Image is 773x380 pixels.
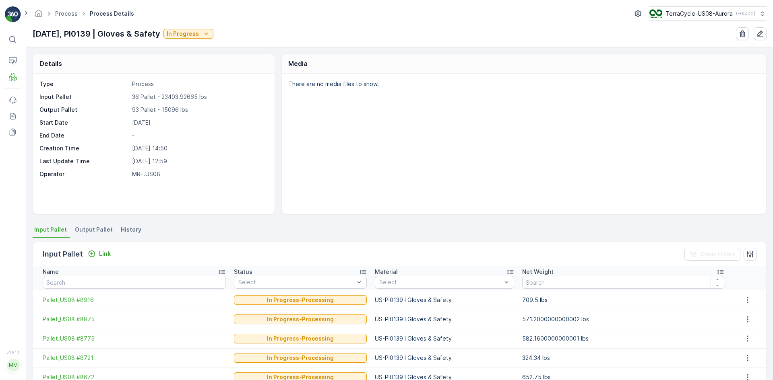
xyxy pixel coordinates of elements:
a: Pallet_US08 #8916 [43,296,226,304]
button: In Progress-Processing [234,353,367,363]
p: Creation Time [39,144,129,152]
a: Pallet_US08 #8875 [43,315,226,323]
p: US-PI0139 I Gloves & Safety [375,354,514,362]
p: [DATE] 14:50 [132,144,266,152]
button: MM [5,357,21,374]
p: 36 Pallet - 23403.92665 lbs [132,93,266,101]
button: Clear Filters [684,248,740,261]
p: 93 Pallet - 15096 lbs [132,106,266,114]
p: Material [375,268,398,276]
p: Select [379,278,502,286]
span: v 1.51.1 [5,350,21,355]
p: Operator [39,170,129,178]
p: Status [234,268,252,276]
button: In Progress-Processing [234,314,367,324]
p: There are no media files to show. [288,80,758,88]
p: [DATE], PI0139 | Gloves & Safety [33,28,160,40]
button: In Progress-Processing [234,334,367,343]
p: 709.5 lbs [522,296,724,304]
p: TerraCycle-US08-Aurora [666,10,733,18]
span: Output Pallet [75,226,113,234]
span: Input Pallet [34,226,67,234]
p: Input Pallet [43,249,83,260]
a: Homepage [34,12,43,19]
button: Link [85,249,114,259]
p: [DATE] [132,119,266,127]
p: ( -05:00 ) [736,10,755,17]
a: Pallet_US08 #8775 [43,335,226,343]
p: US-PI0139 I Gloves & Safety [375,315,514,323]
button: TerraCycle-US08-Aurora(-05:00) [649,6,767,21]
p: Media [288,59,308,68]
input: Search [43,276,226,289]
a: Process [55,10,78,17]
p: In Progress-Processing [267,354,334,362]
button: In Progress-Processing [234,295,367,305]
p: [DATE] 12:59 [132,157,266,165]
p: Output Pallet [39,106,129,114]
p: US-PI0139 I Gloves & Safety [375,296,514,304]
p: Select [238,278,354,286]
p: In Progress-Processing [267,315,334,323]
p: - [132,131,266,140]
p: Net Weight [522,268,554,276]
p: Name [43,268,59,276]
img: logo [5,6,21,23]
p: In Progress [167,30,199,38]
p: 324.34 lbs [522,354,724,362]
span: Process Details [88,10,136,18]
input: Search [522,276,724,289]
p: US-PI0139 I Gloves & Safety [375,335,514,343]
a: Pallet_US08 #8721 [43,354,226,362]
p: MRF.US08 [132,170,266,178]
p: Start Date [39,119,129,127]
p: 582.1600000000001 lbs [522,335,724,343]
p: 571.2000000000002 lbs [522,315,724,323]
img: image_ci7OI47.png [649,9,662,18]
p: Last Update Time [39,157,129,165]
p: In Progress-Processing [267,296,334,304]
p: End Date [39,131,129,140]
p: Link [99,250,111,258]
p: Input Pallet [39,93,129,101]
p: Type [39,80,129,88]
button: In Progress [163,29,213,39]
span: History [121,226,141,234]
p: Process [132,80,266,88]
div: MM [7,359,20,372]
p: In Progress-Processing [267,335,334,343]
p: Clear Filters [701,250,736,258]
p: Details [39,59,62,68]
